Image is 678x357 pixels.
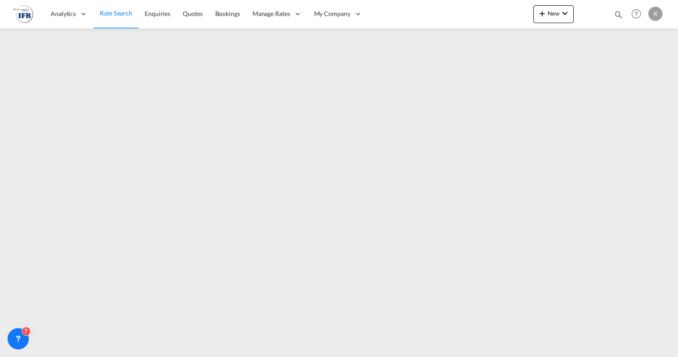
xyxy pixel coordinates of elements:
div: icon-magnify [614,10,623,23]
button: icon-plus 400-fgNewicon-chevron-down [533,5,574,23]
span: Enquiries [145,10,170,17]
span: New [537,10,570,17]
span: Quotes [183,10,202,17]
span: Help [629,6,644,21]
span: Bookings [215,10,240,17]
span: Analytics [51,9,76,18]
span: My Company [314,9,351,18]
md-icon: icon-chevron-down [560,8,570,19]
span: Rate Search [100,9,132,17]
span: Manage Rates [252,9,290,18]
div: Help [629,6,648,22]
div: K [648,7,662,21]
md-icon: icon-plus 400-fg [537,8,548,19]
md-icon: icon-magnify [614,10,623,20]
img: b4b53bb0256b11ee9ca18b7abc72fd7f.png [13,4,33,24]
